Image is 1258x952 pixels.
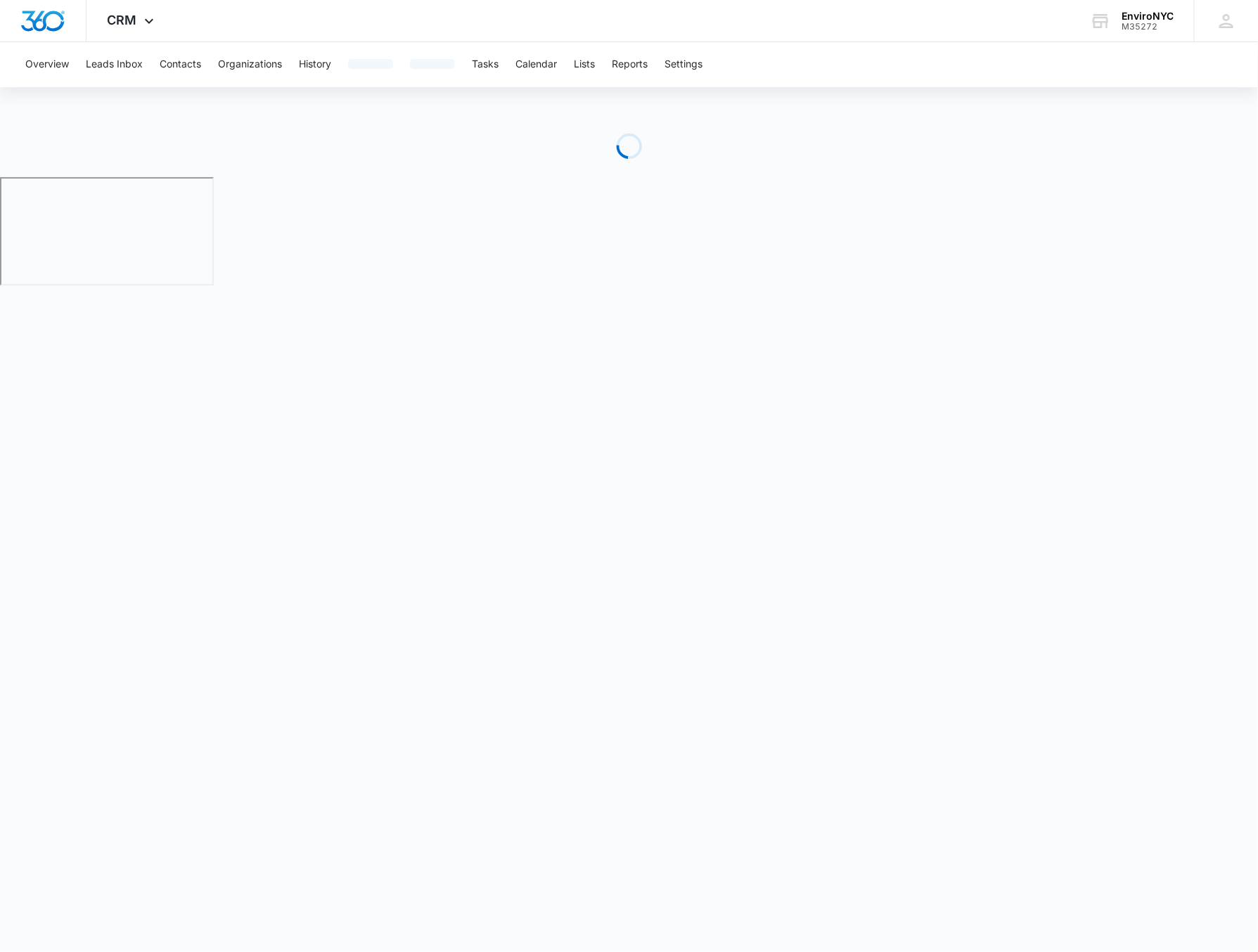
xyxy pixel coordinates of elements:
[108,13,137,27] span: CRM
[160,42,201,87] button: Contacts
[299,42,331,87] button: History
[515,42,557,87] button: Calendar
[1122,22,1174,32] div: account id
[472,42,499,87] button: Tasks
[86,42,143,87] button: Leads Inbox
[612,42,648,87] button: Reports
[665,42,702,87] button: Settings
[25,42,69,87] button: Overview
[218,42,282,87] button: Organizations
[574,42,595,87] button: Lists
[1122,11,1174,22] div: account name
